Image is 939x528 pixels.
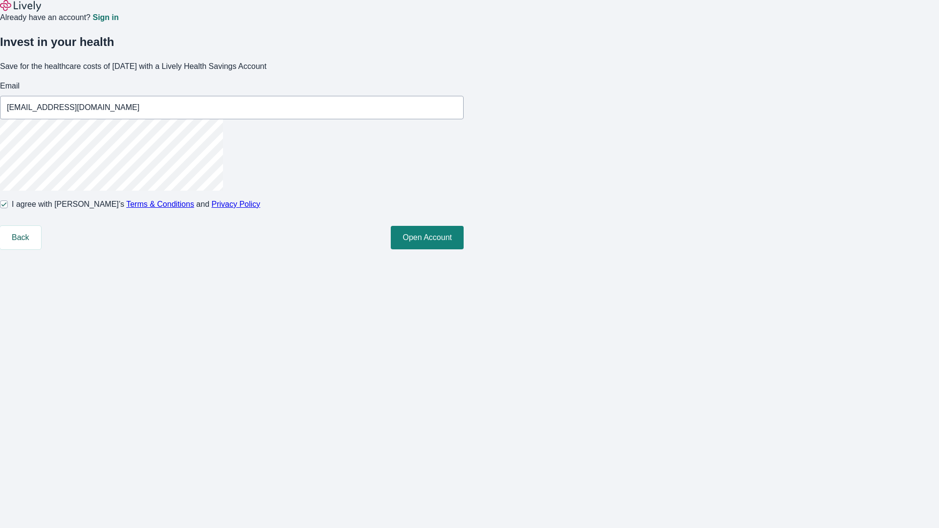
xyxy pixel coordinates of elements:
[126,200,194,208] a: Terms & Conditions
[92,14,118,22] a: Sign in
[391,226,464,249] button: Open Account
[12,198,260,210] span: I agree with [PERSON_NAME]’s and
[212,200,261,208] a: Privacy Policy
